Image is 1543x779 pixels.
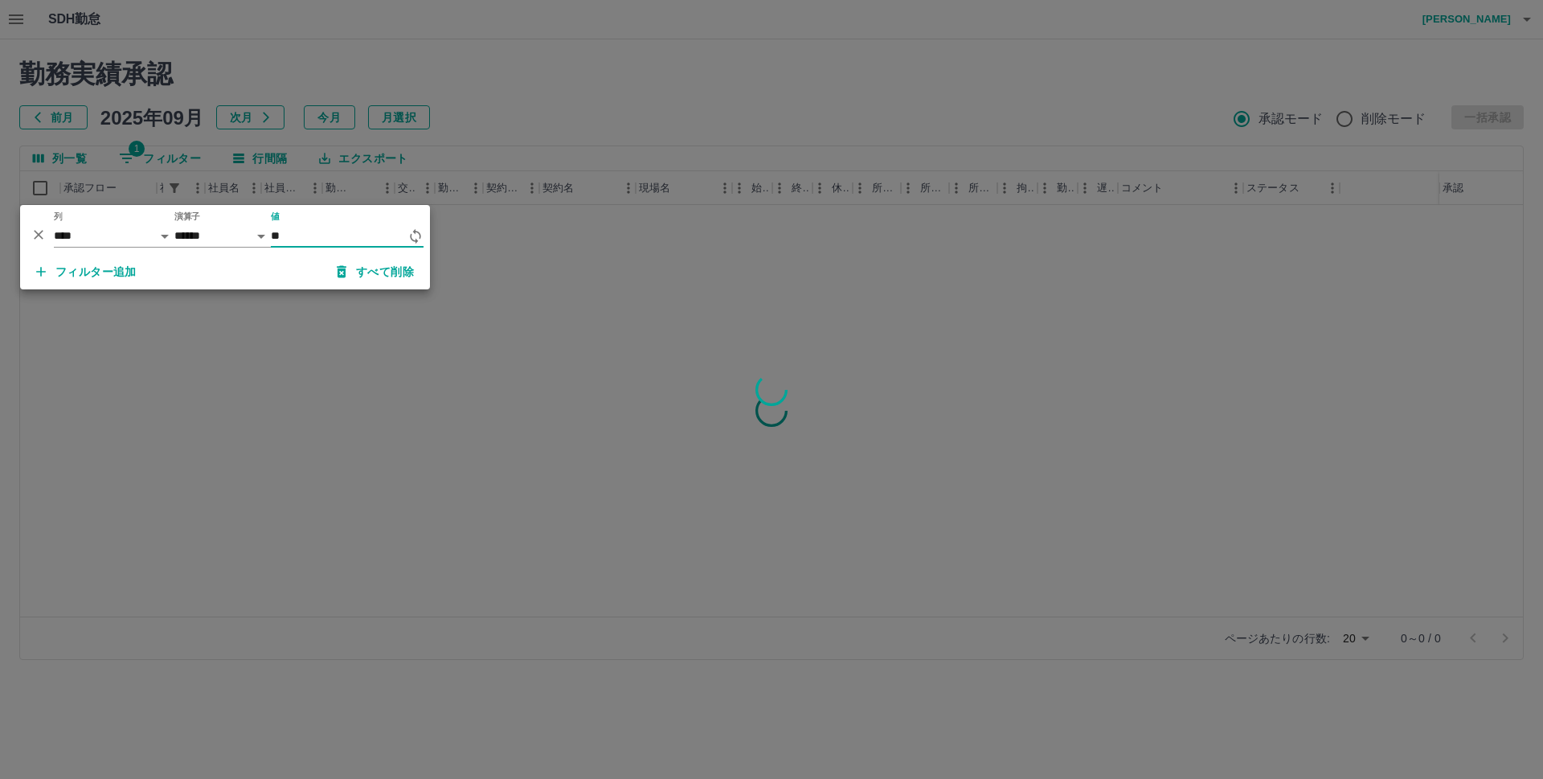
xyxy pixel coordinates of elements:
[324,257,427,286] button: すべて削除
[174,211,200,223] label: 演算子
[271,211,280,223] label: 値
[54,211,63,223] label: 列
[23,257,149,286] button: フィルター追加
[27,223,51,247] button: 削除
